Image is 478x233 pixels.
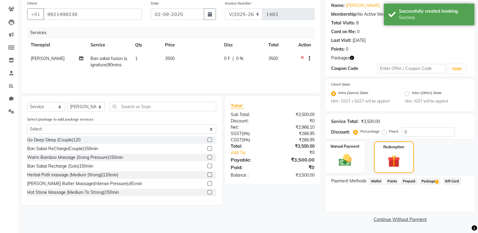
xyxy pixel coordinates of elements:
[87,38,131,52] th: Service
[226,156,273,163] div: Payable:
[384,153,404,168] img: _gift.svg
[226,172,273,178] div: Balance :
[326,216,474,223] a: Continue Without Payment
[226,164,273,171] div: Paid:
[27,137,81,143] div: Go Deep Sleep (Couple)120
[27,189,119,196] div: Hot Stone Massage (Medium To Strong)150min
[90,56,127,68] span: Ban sabai fusion (signature)90mins
[27,163,93,169] div: Ban Sabai Recharge (Solo)150min
[226,150,280,156] a: Add Tip
[165,56,175,61] span: 3500
[231,102,245,109] span: Total
[27,8,44,20] button: +91
[353,37,366,44] div: [DATE]
[331,129,350,135] div: Discount:
[360,129,380,134] label: Percentage
[357,29,359,35] div: 0
[331,65,377,72] div: Coupon Code
[226,124,273,131] div: Net:
[273,124,319,131] div: ₹2,966.10
[412,90,442,97] label: Inter (Other) State
[220,38,265,52] th: Disc
[399,8,470,14] div: Successfully created booking.
[346,2,380,9] a: [PERSON_NAME]
[273,118,319,124] div: ₹0
[295,38,315,52] th: Action
[331,2,345,9] div: Name:
[356,20,359,26] div: 8
[273,137,319,143] div: ₹266.95
[31,56,65,61] span: [PERSON_NAME]
[27,146,98,152] div: Ban Sabai ReCharge(Couple)150min
[331,11,357,17] div: Membership:
[226,112,273,118] div: Sub Total:
[331,178,366,184] span: Payment Methods
[273,131,319,137] div: ₹266.95
[273,112,319,118] div: ₹3,500.00
[280,150,319,156] div: ₹0
[331,46,345,52] div: Points:
[27,38,87,52] th: Therapist
[226,131,273,137] div: ( )
[335,153,356,168] img: _cash.svg
[331,55,350,61] span: Packages
[43,8,142,20] input: Search by Name/Mobile/Email/Code
[420,178,441,185] span: Package
[243,137,249,142] span: 9%
[28,27,319,38] div: Services
[443,178,461,185] span: Gift Card
[225,1,251,6] label: Invoice Number
[231,131,242,136] span: SGST
[331,20,355,26] div: Total Visits:
[135,56,138,61] span: 1
[265,38,295,52] th: Total
[331,99,395,104] small: Hint : CGST + SGST will be applied
[331,29,356,35] div: Card on file:
[231,137,242,143] span: CGST
[361,118,380,125] div: ₹3,500.00
[273,143,319,150] div: ₹3,500.00
[27,154,123,161] div: Warm Bamboo Massage (Srong Pressure)150min
[331,144,359,149] label: Manual Payment
[27,1,37,6] label: Client
[226,143,273,150] div: Total:
[224,55,230,62] span: 0 F
[236,55,243,62] span: 0 %
[435,180,438,184] span: 1
[331,118,359,125] div: Service Total:
[268,56,278,61] span: 3500
[273,156,319,163] div: ₹3,500.00
[377,64,446,73] input: Enter Offer / Coupon Code
[27,117,93,122] label: Select package to add package services
[401,178,417,185] span: Prepaid
[383,144,404,150] label: Redemption
[331,37,351,44] div: Last Visit:
[161,38,220,52] th: Price
[27,181,142,187] div: [PERSON_NAME] Butter Massage(Intense Pressure),60.min
[338,90,369,97] label: Intra (Same) State
[273,164,319,171] div: ₹0
[243,131,248,136] span: 9%
[448,64,466,73] button: Apply
[331,11,469,17] div: No Active Membership
[151,1,159,6] label: Date
[273,172,319,178] div: ₹3,500.00
[385,178,399,185] span: Points
[233,55,234,62] span: |
[27,172,118,178] div: Herbal Potli massage (Medium Strong)(120min)
[331,82,350,87] label: Client State
[346,46,348,52] div: 0
[405,99,469,104] small: Hint : IGST will be applied
[369,178,383,185] span: Wallet
[131,38,161,52] th: Qty
[226,137,273,143] div: ( )
[109,102,216,111] input: Search or Scan
[389,129,398,134] label: Fixed
[399,14,470,21] div: Success
[226,118,273,124] div: Discount:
